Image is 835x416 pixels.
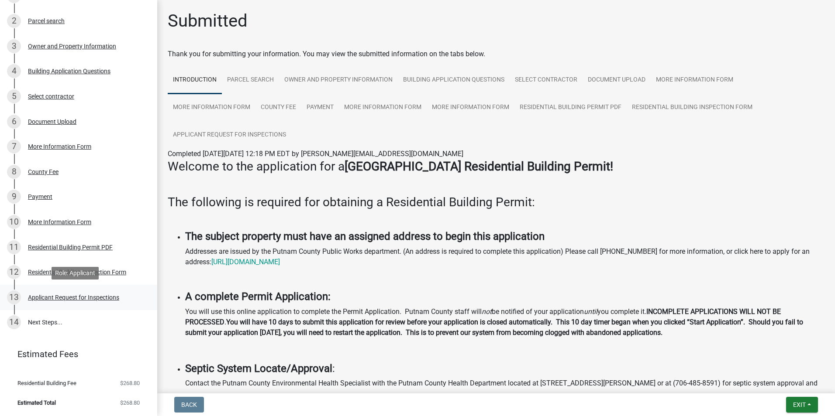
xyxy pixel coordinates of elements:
[174,397,204,413] button: Back
[168,121,291,149] a: Applicant Request for Inspections
[7,190,21,204] div: 9
[398,66,510,94] a: Building Application Questions
[168,150,463,158] span: Completed [DATE][DATE] 12:18 PM EDT by [PERSON_NAME][EMAIL_ADDRESS][DOMAIN_NAME]
[28,93,74,99] div: Select contractor
[181,401,197,408] span: Back
[185,307,781,326] strong: INCOMPLETE APPLICATIONS WILL NOT BE PROCESSED
[28,43,116,49] div: Owner and Property Information
[28,294,119,300] div: Applicant Request for Inspections
[583,66,651,94] a: Document Upload
[584,307,597,316] i: until
[510,66,583,94] a: Select contractor
[168,94,255,122] a: More Information Form
[185,246,825,267] p: Addresses are issued by the Putnam County Public Works department. (An address is required to com...
[427,94,514,122] a: More Information Form
[28,68,110,74] div: Building Application Questions
[7,265,21,279] div: 12
[222,66,279,94] a: Parcel search
[7,345,143,363] a: Estimated Fees
[17,380,76,386] span: Residential Building Fee
[211,258,280,266] a: [URL][DOMAIN_NAME]
[28,18,65,24] div: Parcel search
[185,362,825,375] h4: :
[627,94,758,122] a: Residential Building Inspection Form
[482,307,492,316] i: not
[185,230,545,242] strong: The subject property must have an assigned address to begin this application
[28,143,91,150] div: More Information Form
[120,380,140,386] span: $268.80
[28,219,91,225] div: More Information Form
[7,140,21,153] div: 7
[168,195,825,210] h3: The following is required for obtaining a Residential Building Permit:
[7,290,21,304] div: 13
[28,269,126,275] div: Residential Building Inspection Form
[7,39,21,53] div: 3
[120,400,140,406] span: $268.80
[185,307,825,338] p: You will use this online application to complete the Permit Application. Putnam County staff will...
[7,115,21,129] div: 6
[28,169,59,175] div: County Fee
[168,66,222,94] a: Introduction
[28,244,113,250] div: Residential Building Permit PDF
[185,362,332,375] strong: Septic System Locate/Approval
[7,14,21,28] div: 2
[7,165,21,179] div: 8
[168,159,825,174] h3: Welcome to the application for a
[52,267,99,280] div: Role: Applicant
[185,378,825,399] p: Contact the Putnam County Environmental Health Specialist with the Putnam County Health Departmen...
[17,400,56,406] span: Estimated Total
[28,194,52,200] div: Payment
[514,94,627,122] a: Residential Building Permit PDF
[7,89,21,103] div: 5
[339,94,427,122] a: More Information Form
[279,66,398,94] a: Owner and Property Information
[651,66,738,94] a: More Information Form
[786,397,818,413] button: Exit
[255,94,301,122] a: County Fee
[185,318,803,337] strong: You will have 10 days to submit this application for review before your application is closed aut...
[7,315,21,329] div: 14
[7,64,21,78] div: 4
[793,401,806,408] span: Exit
[168,49,825,59] div: Thank you for submitting your information. You may view the submitted information on the tabs below.
[301,94,339,122] a: Payment
[185,290,331,303] strong: A complete Permit Application:
[7,215,21,229] div: 10
[28,119,76,125] div: Document Upload
[168,10,248,31] h1: Submitted
[7,240,21,254] div: 11
[345,159,613,174] strong: [GEOGRAPHIC_DATA] Residential Building Permit!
